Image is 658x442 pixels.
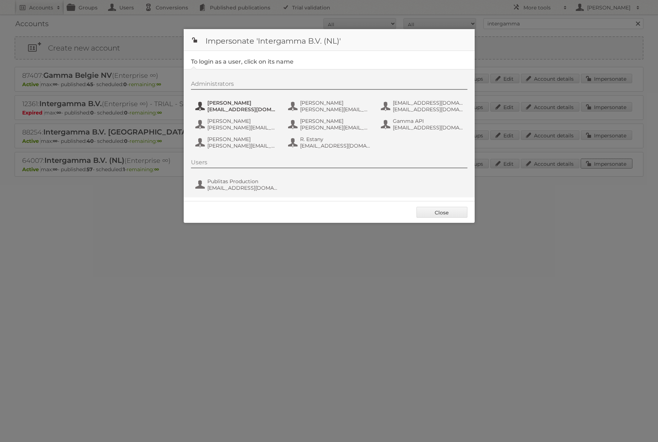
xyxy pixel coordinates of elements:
button: [PERSON_NAME] [PERSON_NAME][EMAIL_ADDRESS][DOMAIN_NAME] [287,99,373,113]
button: [EMAIL_ADDRESS][DOMAIN_NAME] [EMAIL_ADDRESS][DOMAIN_NAME] [380,99,466,113]
span: [EMAIL_ADDRESS][DOMAIN_NAME] [207,106,278,113]
span: [PERSON_NAME] [207,136,278,142]
span: [EMAIL_ADDRESS][DOMAIN_NAME] [393,106,463,113]
span: R. Estany [300,136,371,142]
span: [PERSON_NAME] [207,118,278,124]
button: [PERSON_NAME] [PERSON_NAME][EMAIL_ADDRESS][DOMAIN_NAME] [195,135,280,150]
button: Publitas Production [EMAIL_ADDRESS][DOMAIN_NAME] [195,177,280,192]
span: [PERSON_NAME][EMAIL_ADDRESS][DOMAIN_NAME] [207,142,278,149]
a: Close [416,207,467,218]
span: [PERSON_NAME][EMAIL_ADDRESS][DOMAIN_NAME] [300,106,371,113]
button: [PERSON_NAME] [EMAIL_ADDRESS][DOMAIN_NAME] [195,99,280,113]
span: [PERSON_NAME][EMAIL_ADDRESS][DOMAIN_NAME] [300,124,371,131]
div: Administrators [191,80,467,90]
span: [EMAIL_ADDRESS][DOMAIN_NAME] [393,100,463,106]
legend: To login as a user, click on its name [191,58,294,65]
button: [PERSON_NAME] [PERSON_NAME][EMAIL_ADDRESS][DOMAIN_NAME] [287,117,373,132]
span: Gamma API [393,118,463,124]
h1: Impersonate 'Intergamma B.V. (NL)' [184,29,475,51]
span: Publitas Production [207,178,278,185]
div: Users [191,159,467,168]
button: Gamma API [EMAIL_ADDRESS][DOMAIN_NAME] [380,117,466,132]
span: [PERSON_NAME] [300,118,371,124]
span: [PERSON_NAME] [300,100,371,106]
span: [PERSON_NAME][EMAIL_ADDRESS][DOMAIN_NAME] [207,124,278,131]
button: R. Estany [EMAIL_ADDRESS][DOMAIN_NAME] [287,135,373,150]
span: [PERSON_NAME] [207,100,278,106]
span: [EMAIL_ADDRESS][DOMAIN_NAME] [393,124,463,131]
span: [EMAIL_ADDRESS][DOMAIN_NAME] [207,185,278,191]
span: [EMAIL_ADDRESS][DOMAIN_NAME] [300,142,371,149]
button: [PERSON_NAME] [PERSON_NAME][EMAIL_ADDRESS][DOMAIN_NAME] [195,117,280,132]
